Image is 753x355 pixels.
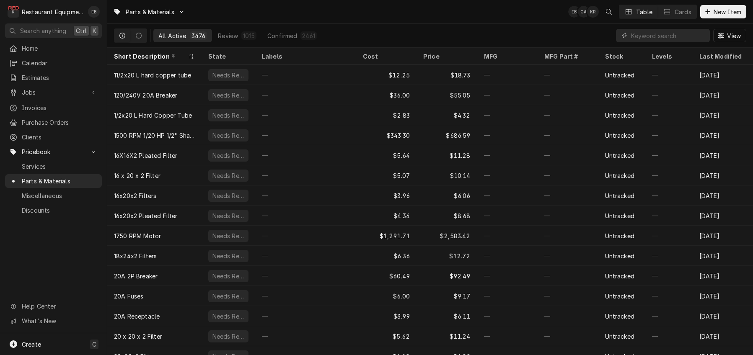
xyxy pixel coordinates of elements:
[5,56,102,70] a: Calendar
[267,31,297,40] div: Confirmed
[645,206,693,226] div: —
[423,52,469,61] div: Price
[114,131,195,140] div: 1500 RPM 1/20 HP 1/2" Shaft Diameter Replacement Motor
[88,6,100,18] div: EB
[5,174,102,188] a: Parts & Materials
[587,6,599,18] div: KR
[22,316,97,325] span: What's New
[477,326,538,346] div: —
[114,91,177,100] div: 120/240V 20A Breaker
[544,52,590,61] div: MFG Part #
[114,111,192,120] div: 1/2x20 L Hard Copper Tube
[417,206,477,226] div: $8.68
[477,286,538,306] div: —
[212,312,246,321] div: Needs Review
[212,71,246,80] div: Needs Review
[356,326,417,346] div: $5.62
[712,8,743,16] span: New Item
[5,203,102,217] a: Discounts
[605,252,634,260] div: Untracked
[114,191,156,200] div: 16x20x2 Filters
[212,272,246,280] div: Needs Review
[645,226,693,246] div: —
[114,272,158,280] div: 20A 2P Breaker
[255,165,356,185] div: —
[477,65,538,85] div: —
[645,165,693,185] div: —
[5,85,102,99] a: Go to Jobs
[212,91,246,100] div: Needs Review
[356,246,417,266] div: $6.36
[22,147,85,156] span: Pricebook
[356,185,417,206] div: $3.96
[212,111,246,120] div: Needs Review
[636,8,652,16] div: Table
[22,59,98,67] span: Calendar
[417,266,477,286] div: $92.49
[262,52,349,61] div: Labels
[5,299,102,313] a: Go to Help Center
[538,326,598,346] div: —
[255,246,356,266] div: —
[605,151,634,160] div: Untracked
[652,52,684,61] div: Levels
[212,252,246,260] div: Needs Review
[356,165,417,185] div: $5.07
[212,151,246,160] div: Needs Review
[605,211,634,220] div: Untracked
[538,246,598,266] div: —
[255,206,356,226] div: —
[88,6,100,18] div: Emily Bird's Avatar
[22,191,98,200] span: Miscellaneous
[417,326,477,346] div: $11.24
[605,131,634,140] div: Untracked
[605,171,634,180] div: Untracked
[417,165,477,185] div: $10.14
[605,232,634,240] div: Untracked
[212,292,246,301] div: Needs Review
[587,6,599,18] div: Kelli Robinette's Avatar
[22,341,41,348] span: Create
[477,125,538,145] div: —
[5,23,102,38] button: Search anythingCtrlK
[212,131,246,140] div: Needs Review
[605,52,637,61] div: Stock
[356,286,417,306] div: $6.00
[114,171,160,180] div: 16 x 20 x 2 Filter
[568,6,580,18] div: EB
[356,145,417,165] div: $5.64
[5,314,102,328] a: Go to What's New
[5,101,102,115] a: Invoices
[605,111,634,120] div: Untracked
[538,105,598,125] div: —
[114,71,191,80] div: 11/2x20 L hard copper tube
[22,8,83,16] div: Restaurant Equipment Diagnostics
[22,177,98,185] span: Parts & Materials
[477,306,538,326] div: —
[356,105,417,125] div: $2.83
[5,189,102,203] a: Miscellaneous
[417,246,477,266] div: $12.72
[605,292,634,301] div: Untracked
[417,306,477,326] div: $6.11
[255,145,356,165] div: —
[356,266,417,286] div: $60.49
[255,65,356,85] div: —
[20,26,66,35] span: Search anything
[417,65,477,85] div: $18.73
[645,145,693,165] div: —
[356,65,417,85] div: $12.25
[22,133,98,141] span: Clients
[568,6,580,18] div: Emily Bird's Avatar
[538,85,598,105] div: —
[255,125,356,145] div: —
[605,332,634,341] div: Untracked
[243,31,255,40] div: 1015
[417,105,477,125] div: $4.32
[477,266,538,286] div: —
[645,326,693,346] div: —
[417,226,477,246] div: $2,583.42
[477,85,538,105] div: —
[356,206,417,226] div: $4.34
[126,8,174,16] span: Parts & Materials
